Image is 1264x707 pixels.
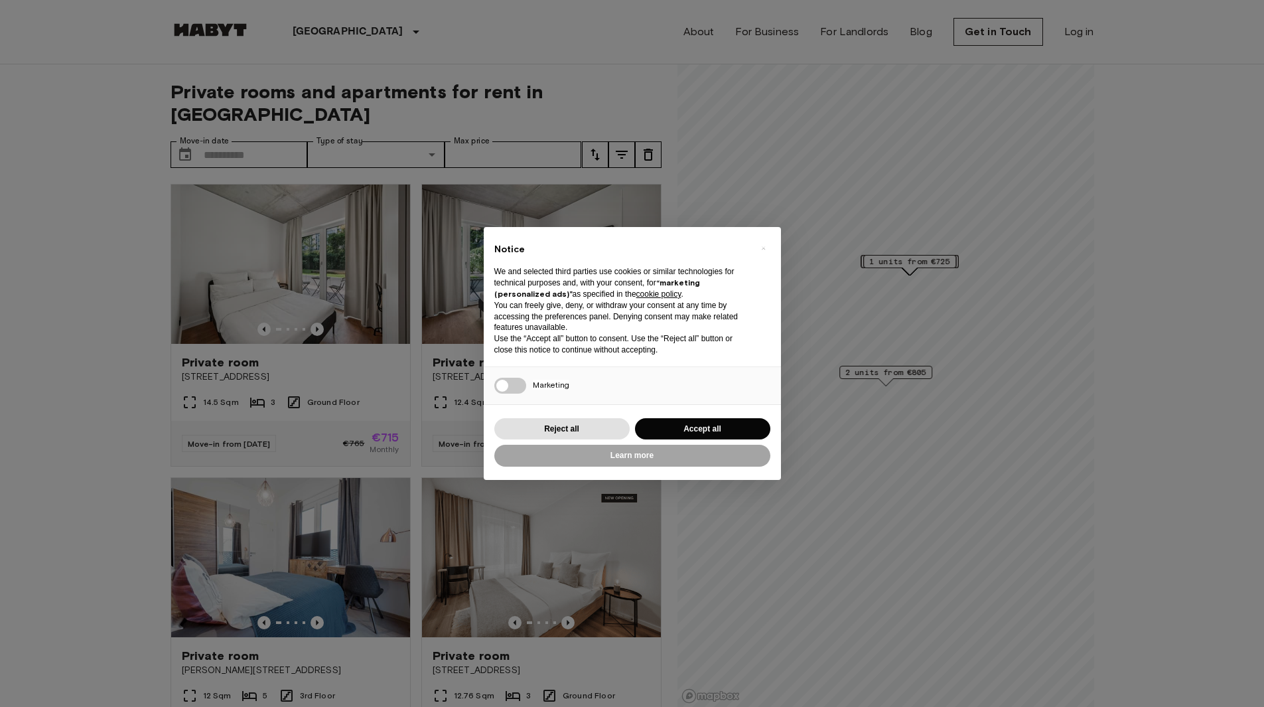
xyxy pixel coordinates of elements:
button: Reject all [494,418,630,440]
button: Learn more [494,445,770,467]
button: Accept all [635,418,770,440]
p: You can freely give, deny, or withdraw your consent at any time by accessing the preferences pane... [494,300,749,333]
button: Close this notice [753,238,774,259]
p: We and selected third parties use cookies or similar technologies for technical purposes and, wit... [494,266,749,299]
a: cookie policy [636,289,681,299]
strong: “marketing (personalized ads)” [494,277,700,299]
h2: Notice [494,243,749,256]
span: Marketing [533,380,569,390]
span: × [761,240,766,256]
p: Use the “Accept all” button to consent. Use the “Reject all” button or close this notice to conti... [494,333,749,356]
